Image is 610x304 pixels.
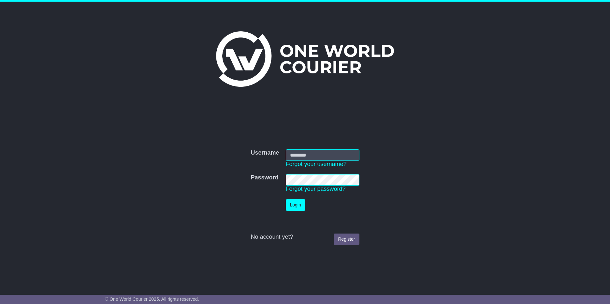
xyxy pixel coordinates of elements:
button: Login [286,199,305,211]
label: Username [251,149,279,157]
span: © One World Courier 2025. All rights reserved. [105,296,199,302]
div: No account yet? [251,234,359,241]
a: Forgot your password? [286,186,346,192]
a: Register [334,234,359,245]
label: Password [251,174,278,181]
a: Forgot your username? [286,161,347,167]
img: One World [216,31,394,87]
